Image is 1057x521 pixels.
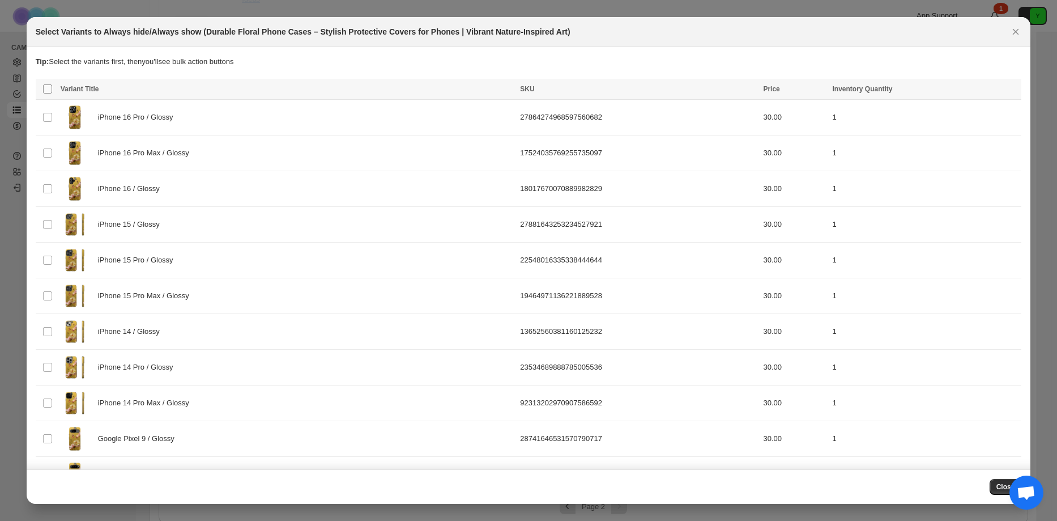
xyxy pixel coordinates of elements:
[98,112,180,123] span: iPhone 16 Pro / Glossy
[829,421,1021,457] td: 1
[61,460,89,489] img: 16077118790974847301_2048.jpg
[829,457,1021,493] td: 1
[98,147,195,159] span: iPhone 16 Pro Max / Glossy
[832,85,892,93] span: Inventory Quantity
[98,255,180,266] span: iPhone 15 Pro / Glossy
[829,278,1021,314] td: 1
[61,353,89,382] img: 10524641951924710838_2048.jpg
[517,100,760,135] td: 27864274968597560682
[61,425,89,453] img: 7628438163394766496_2048.jpg
[829,350,1021,386] td: 1
[98,183,166,194] span: iPhone 16 / Glossy
[61,389,89,417] img: 12689870912703553035_2048.jpg
[760,207,829,243] td: 30.00
[517,421,760,457] td: 28741646531570790717
[36,57,49,66] strong: Tip:
[61,246,89,274] img: 4739688444570935143_2048.jpg
[760,386,829,421] td: 30.00
[760,135,829,171] td: 30.00
[763,85,779,93] span: Price
[520,85,534,93] span: SKU
[517,314,760,350] td: 13652560381160125232
[517,386,760,421] td: 92313202970907586592
[36,26,570,37] h2: Select Variants to Always hide/Always show (Durable Floral Phone Cases – Stylish Protective Cover...
[61,175,89,203] img: 2798120333392567614_2048.jpg
[98,397,195,409] span: iPhone 14 Pro Max / Glossy
[517,171,760,207] td: 18017670070889982829
[517,457,760,493] td: 29004518210621846343
[760,421,829,457] td: 30.00
[98,219,166,230] span: iPhone 15 / Glossy
[61,103,89,132] img: 14857546540539330041_2048.jpg
[760,314,829,350] td: 30.00
[517,278,760,314] td: 19464971136221889528
[61,85,99,93] span: Variant Title
[1009,476,1043,510] a: Open chat
[61,210,89,239] img: 796806124280712095_2048.jpg
[517,135,760,171] td: 17524035769255735097
[98,469,194,480] span: Google Pixel 9 Pro / Glossy
[517,243,760,278] td: 22548016335338444644
[98,362,180,373] span: iPhone 14 Pro / Glossy
[1008,24,1024,40] button: Close
[996,482,1015,492] span: Close
[517,207,760,243] td: 27881643253234527921
[829,135,1021,171] td: 1
[829,100,1021,135] td: 1
[517,350,760,386] td: 23534689888785005536
[760,350,829,386] td: 30.00
[829,314,1021,350] td: 1
[61,282,89,310] img: 3363752762884806725_2048.jpg
[61,139,89,167] img: 14375709663730159555_2048.jpg
[760,243,829,278] td: 30.00
[990,479,1022,495] button: Close
[98,326,166,337] span: iPhone 14 / Glossy
[829,171,1021,207] td: 1
[760,171,829,207] td: 30.00
[829,243,1021,278] td: 1
[760,100,829,135] td: 30.00
[98,290,195,302] span: iPhone 15 Pro Max / Glossy
[760,457,829,493] td: 30.00
[760,278,829,314] td: 30.00
[61,317,89,346] img: 14395427590626144828_2048.jpg
[36,56,1022,67] p: Select the variants first, then you'll see bulk action buttons
[829,386,1021,421] td: 1
[829,207,1021,243] td: 1
[98,433,181,444] span: Google Pixel 9 / Glossy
